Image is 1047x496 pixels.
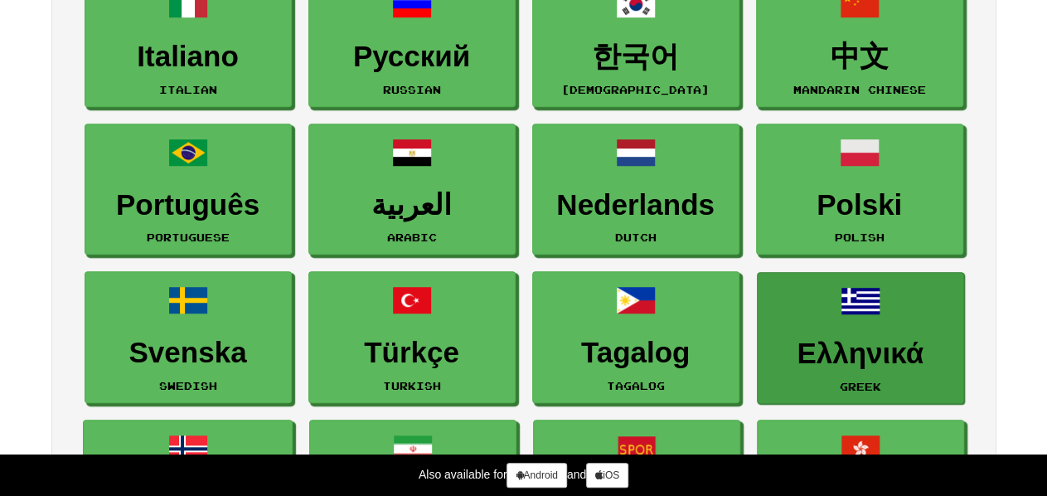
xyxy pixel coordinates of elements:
[85,124,292,255] a: PortuguêsPortuguese
[94,337,283,369] h3: Svenska
[383,84,441,95] small: Russian
[766,338,955,370] h3: Ελληνικά
[383,380,441,391] small: Turkish
[147,231,230,243] small: Portuguese
[541,41,730,73] h3: 한국어
[586,463,628,488] a: iOS
[757,272,964,404] a: ΕλληνικάGreek
[85,271,292,403] a: SvenskaSwedish
[532,271,739,403] a: TagalogTagalog
[159,84,217,95] small: Italian
[765,41,954,73] h3: 中文
[308,124,516,255] a: العربيةArabic
[317,41,507,73] h3: Русский
[793,84,926,95] small: Mandarin Chinese
[561,84,710,95] small: [DEMOGRAPHIC_DATA]
[615,231,657,243] small: Dutch
[507,463,566,488] a: Android
[532,124,739,255] a: NederlandsDutch
[756,124,963,255] a: PolskiPolish
[317,189,507,221] h3: العربية
[765,189,954,221] h3: Polski
[308,271,516,403] a: TürkçeTurkish
[317,337,507,369] h3: Türkçe
[387,231,437,243] small: Arabic
[541,337,730,369] h3: Tagalog
[541,189,730,221] h3: Nederlands
[835,231,885,243] small: Polish
[840,381,881,392] small: Greek
[607,380,665,391] small: Tagalog
[159,380,217,391] small: Swedish
[94,189,283,221] h3: Português
[94,41,283,73] h3: Italiano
